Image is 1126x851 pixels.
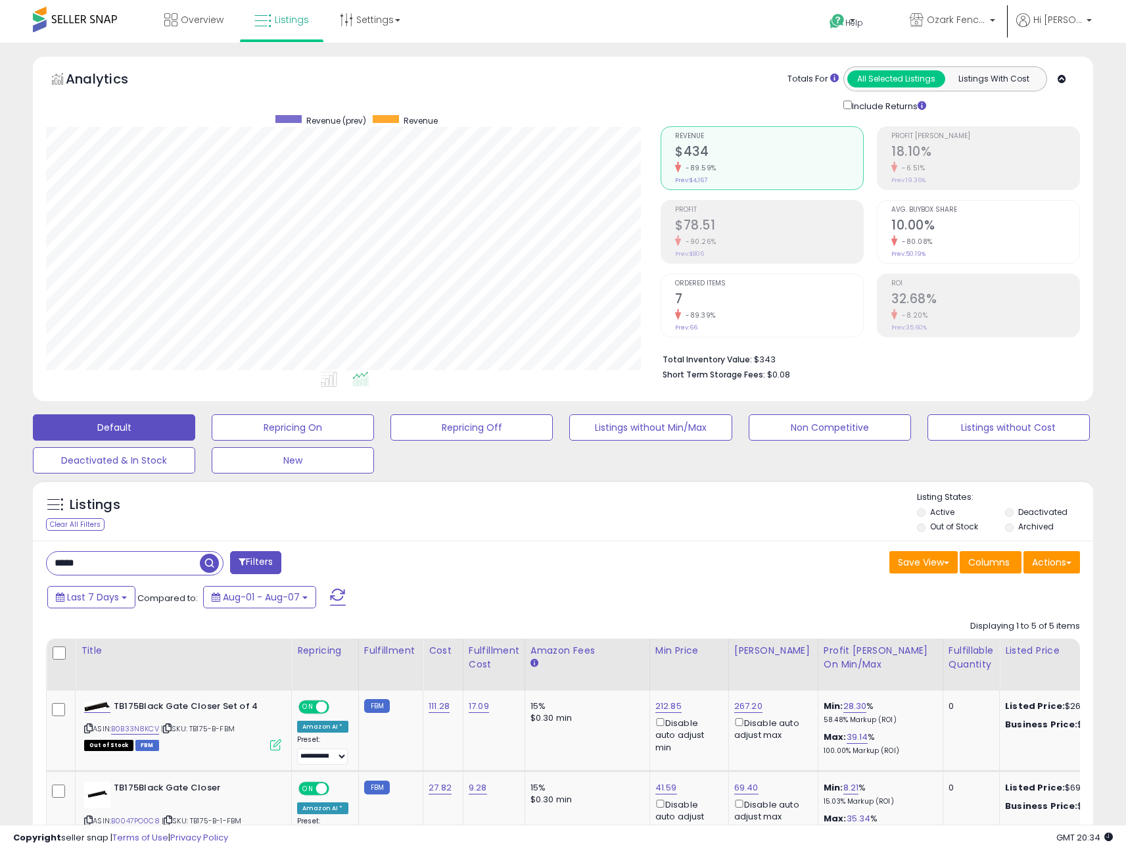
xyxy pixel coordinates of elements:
[891,324,927,331] small: Prev: 35.60%
[655,700,682,713] a: 212.85
[13,832,228,844] div: seller snap | |
[734,644,812,658] div: [PERSON_NAME]
[137,592,198,604] span: Compared to:
[891,218,1079,235] h2: 10.00%
[829,13,845,30] i: Get Help
[945,70,1043,87] button: Listings With Cost
[970,620,1080,633] div: Displaying 1 to 5 of 5 items
[111,723,159,735] a: B0B33N8KCV
[67,591,119,604] span: Last 7 Days
[530,794,640,806] div: $0.30 min
[84,702,110,712] img: 31Iflfbs-3L._SL40_.jpg
[675,280,863,287] span: Ordered Items
[949,700,989,712] div: 0
[734,781,759,794] a: 69.40
[46,518,105,531] div: Clear All Filters
[734,700,762,713] a: 267.20
[114,782,273,798] b: TB175Black Gate Closer
[675,176,707,184] small: Prev: $4,167
[530,700,640,712] div: 15%
[275,13,309,26] span: Listings
[203,586,316,608] button: Aug-01 - Aug-07
[530,712,640,724] div: $0.30 min
[897,163,925,173] small: -6.51%
[1005,700,1114,712] div: $267.20
[824,781,843,794] b: Min:
[818,639,943,691] th: The percentage added to the cost of goods (COGS) that forms the calculator for Min & Max prices.
[930,506,954,518] label: Active
[819,3,889,43] a: Help
[663,369,765,380] b: Short Term Storage Fees:
[891,250,926,258] small: Prev: 50.19%
[530,644,644,658] div: Amazon Fees
[681,163,716,173] small: -89.59%
[13,831,61,844] strong: Copyright
[114,700,273,716] b: TB175Black Gate Closer Set of 4
[47,586,135,608] button: Last 7 Days
[1005,782,1114,794] div: $69.40
[847,731,868,744] a: 39.14
[364,781,390,794] small: FBM
[1005,719,1114,731] div: $264.53
[824,700,933,725] div: %
[897,237,933,247] small: -80.08%
[1018,506,1067,518] label: Deactivated
[1033,13,1083,26] span: Hi [PERSON_NAME]
[429,781,452,794] a: 27.82
[927,414,1090,441] button: Listings without Cost
[655,644,723,658] div: Min Price
[364,644,417,658] div: Fulfillment
[327,783,348,794] span: OFF
[824,700,843,712] b: Min:
[949,644,994,671] div: Fulfillable Quantity
[847,70,945,87] button: All Selected Listings
[927,13,986,26] span: Ozark Fence & Supply
[297,802,348,814] div: Amazon AI *
[917,491,1093,504] p: Listing States:
[824,644,937,671] div: Profit [PERSON_NAME] on Min/Max
[469,781,487,794] a: 9.28
[767,368,790,381] span: $0.08
[161,723,235,734] span: | SKU: TB175-B-FBM
[1018,521,1054,532] label: Archived
[824,716,933,725] p: 58.48% Markup (ROI)
[1005,718,1077,731] b: Business Price:
[530,658,538,669] small: Amazon Fees.
[675,324,697,331] small: Prev: 66
[891,176,926,184] small: Prev: 19.36%
[891,291,1079,309] h2: 32.68%
[112,831,168,844] a: Terms of Use
[469,700,489,713] a: 17.09
[327,702,348,713] span: OFF
[889,551,958,573] button: Save View
[891,207,1079,214] span: Avg. Buybox Share
[824,731,933,756] div: %
[33,414,195,441] button: Default
[1005,800,1114,812] div: $68.71
[663,351,1070,366] li: $343
[530,782,640,794] div: 15%
[429,700,450,713] a: 111.28
[681,310,716,320] small: -89.39%
[824,746,933,756] p: 100.00% Markup (ROI)
[84,782,281,842] div: ASIN:
[1005,700,1065,712] b: Listed Price:
[306,115,366,126] span: Revenue (prev)
[681,237,716,247] small: -90.26%
[787,73,839,85] div: Totals For
[181,13,223,26] span: Overview
[33,447,195,474] button: Deactivated & In Stock
[824,797,933,806] p: 15.03% Markup (ROI)
[212,414,374,441] button: Repricing On
[404,115,438,126] span: Revenue
[1005,781,1065,794] b: Listed Price:
[655,797,718,835] div: Disable auto adjust min
[1005,644,1119,658] div: Listed Price
[891,144,1079,162] h2: 18.10%
[1016,13,1092,43] a: Hi [PERSON_NAME]
[824,782,933,806] div: %
[297,644,353,658] div: Repricing
[230,551,281,574] button: Filters
[843,700,867,713] a: 28.30
[212,447,374,474] button: New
